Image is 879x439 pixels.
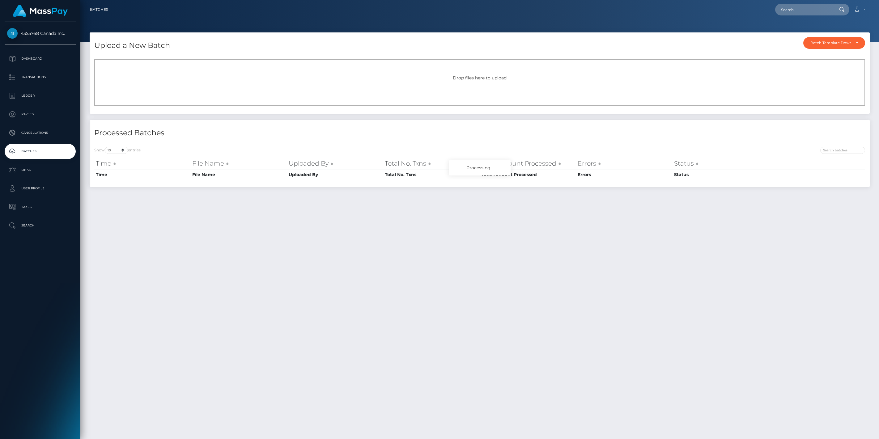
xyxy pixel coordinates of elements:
[7,28,18,39] img: 4355768 Canada Inc.
[5,51,76,66] a: Dashboard
[820,147,865,154] input: Search batches
[449,160,511,175] div: Processing...
[480,170,576,179] th: Total Amount Processed
[453,75,507,81] span: Drop files here to upload
[13,5,68,17] img: MassPay Logo
[5,181,76,196] a: User Profile
[7,128,73,137] p: Cancellations
[810,40,851,45] div: Batch Template Download
[5,218,76,233] a: Search
[94,170,191,179] th: Time
[94,128,475,138] h4: Processed Batches
[7,73,73,82] p: Transactions
[480,157,576,170] th: Total Amount Processed
[576,170,673,179] th: Errors
[5,144,76,159] a: Batches
[7,91,73,100] p: Ledger
[7,54,73,63] p: Dashboard
[5,88,76,103] a: Ledger
[7,110,73,119] p: Payees
[5,107,76,122] a: Payees
[94,147,141,154] label: Show entries
[5,125,76,141] a: Cancellations
[5,31,76,36] span: 4355768 Canada Inc.
[576,157,673,170] th: Errors
[90,3,108,16] a: Batches
[191,170,287,179] th: File Name
[383,170,480,179] th: Total No. Txns
[191,157,287,170] th: File Name
[673,170,769,179] th: Status
[5,70,76,85] a: Transactions
[7,202,73,212] p: Taxes
[5,199,76,215] a: Taxes
[7,221,73,230] p: Search
[287,157,384,170] th: Uploaded By
[803,37,865,49] button: Batch Template Download
[7,165,73,175] p: Links
[383,157,480,170] th: Total No. Txns
[94,157,191,170] th: Time
[5,162,76,178] a: Links
[7,147,73,156] p: Batches
[287,170,384,179] th: Uploaded By
[94,40,170,51] h4: Upload a New Batch
[105,147,128,154] select: Showentries
[7,184,73,193] p: User Profile
[673,157,769,170] th: Status
[775,4,833,15] input: Search...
